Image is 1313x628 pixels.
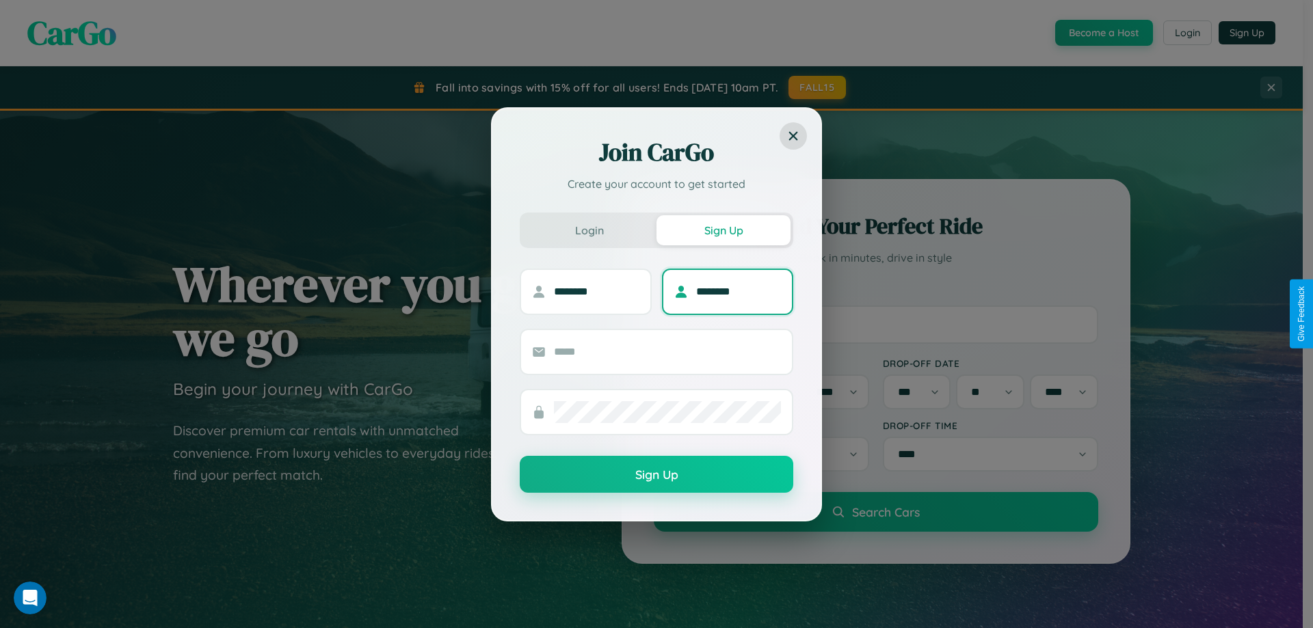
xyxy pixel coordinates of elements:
button: Sign Up [656,215,791,245]
iframe: Intercom live chat [14,582,47,614]
div: Give Feedback [1297,286,1306,342]
button: Login [522,215,656,245]
h2: Join CarGo [520,136,793,169]
p: Create your account to get started [520,176,793,192]
button: Sign Up [520,456,793,493]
